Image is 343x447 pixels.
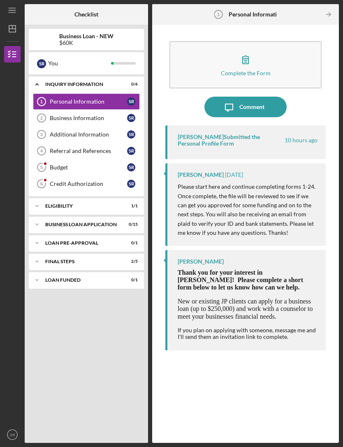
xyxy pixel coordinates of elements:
[217,12,219,17] tspan: 1
[204,97,287,117] button: Comment
[178,269,303,291] span: Thank you for your interest in [PERSON_NAME]! Please complete a short form below to let us know h...
[40,165,43,170] tspan: 5
[40,181,43,186] tspan: 6
[4,426,21,443] button: SR
[127,180,135,188] div: S R
[33,110,140,126] a: 2Business InformationSR
[40,148,43,153] tspan: 4
[45,222,117,227] div: BUSINESS LOAN APPLICATION
[127,130,135,139] div: S R
[74,11,98,18] b: Checklist
[221,70,271,76] div: Complete the Form
[45,278,117,283] div: LOAN FUNDED
[229,11,283,18] b: Personal Information
[45,259,117,264] div: FINAL STEPS
[40,116,43,120] tspan: 2
[37,59,46,68] div: S R
[33,126,140,143] a: 3Additional InformationSR
[33,176,140,192] a: 6Credit AuthorizationSR
[285,137,318,144] time: 2025-08-26 16:56
[33,93,140,110] a: 1Personal InformationSR
[45,241,117,246] div: LOAN PRE-APPROVAL
[50,98,127,105] div: Personal Information
[33,159,140,176] a: 5BudgetSR
[48,56,111,70] div: You
[178,134,284,147] div: [PERSON_NAME] Submitted the Personal Profile Form
[40,99,43,104] tspan: 1
[123,82,138,87] div: 0 / 6
[178,298,313,320] span: New or existing JP clients can apply for a business loan (up to $250,000) and work with a counsel...
[40,132,43,137] tspan: 3
[225,171,243,178] time: 2025-08-25 16:13
[33,143,140,159] a: 4Referral and ReferencesSR
[127,97,135,106] div: S R
[178,171,224,178] div: [PERSON_NAME]
[127,147,135,155] div: S R
[123,222,138,227] div: 0 / 15
[9,433,15,437] text: SR
[50,115,127,121] div: Business Information
[123,204,138,208] div: 1 / 1
[178,327,318,340] div: If you plan on applying with someone, message me and I'll send them an invitation link to complete.
[123,278,138,283] div: 0 / 1
[239,97,264,117] div: Comment
[123,259,138,264] div: 2 / 5
[169,41,322,88] button: Complete the Form
[50,164,127,171] div: Budget
[127,163,135,171] div: S R
[50,148,127,154] div: Referral and References
[50,181,127,187] div: Credit Authorization
[59,39,114,46] div: $60K
[178,182,318,237] p: Please start here and continue completing forms 1-24. Once complete, the file will be reviewed to...
[45,82,117,87] div: INQUIRY INFORMATION
[178,258,224,265] div: [PERSON_NAME]
[123,241,138,246] div: 0 / 1
[127,114,135,122] div: S R
[45,204,117,208] div: ELIGIBILITY
[50,131,127,138] div: Additional Information
[59,33,114,39] b: Business Loan - NEW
